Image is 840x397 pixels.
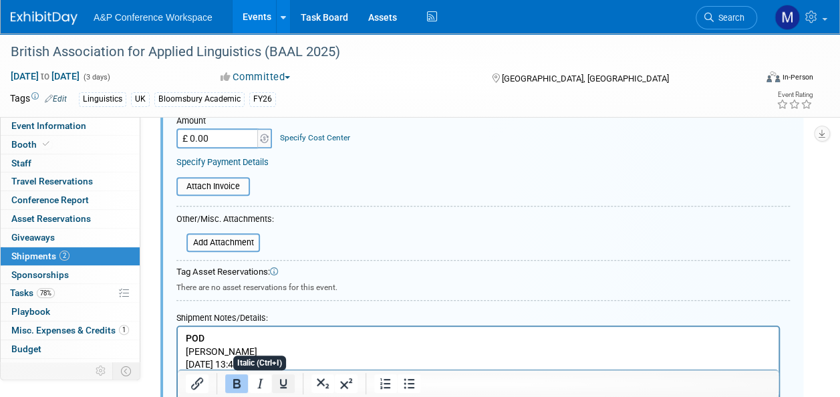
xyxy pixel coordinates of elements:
img: Matt Hambridge [775,5,800,30]
a: Edit [45,94,67,104]
a: Specify Payment Details [176,157,269,167]
span: [DATE] [DATE] [10,70,80,82]
div: Shipment Notes/Details: [176,306,780,325]
span: to [39,71,51,82]
div: Bloomsbury Academic [154,92,245,106]
button: Bullet list [398,374,420,393]
button: Committed [216,70,295,84]
a: Budget [1,340,140,358]
span: Misc. Expenses & Credits [11,325,129,336]
div: British Association for Applied Linguistics (BAAL 2025) [6,40,744,64]
a: Booth [1,136,140,154]
td: Toggle Event Tabs [113,362,140,380]
span: Asset Reservations [11,213,91,224]
div: FY26 [249,92,276,106]
div: UK [131,92,150,106]
div: There are no asset reservations for this event. [176,279,790,293]
a: Playbook [1,303,140,321]
a: Sponsorships [1,266,140,284]
td: Tags [10,92,67,107]
img: ExhibitDay [11,11,78,25]
span: (3 days) [82,73,110,82]
span: Search [714,13,744,23]
span: Playbook [11,306,50,317]
span: Conference Report [11,194,89,205]
div: Tag Asset Reservations: [176,266,790,279]
span: Shipments [11,251,69,261]
a: Event Information [1,117,140,135]
span: Budget [11,344,41,354]
div: In-Person [782,72,813,82]
td: Personalize Event Tab Strip [90,362,113,380]
div: Other/Misc. Attachments: [176,213,274,229]
a: Specify Cost Center [280,133,350,142]
a: Staff [1,154,140,172]
button: Subscript [311,374,334,393]
a: ROI, Objectives & ROO [1,359,140,377]
div: Event Rating [777,92,813,98]
button: Italic [249,374,271,393]
span: 1 [119,325,129,335]
button: Underline [272,374,295,393]
span: Tasks [10,287,55,298]
span: 2 [59,251,69,261]
button: Superscript [335,374,358,393]
a: Giveaways [1,229,140,247]
span: Event Information [11,120,86,131]
span: Staff [11,158,31,168]
span: Travel Reservations [11,176,93,186]
a: Search [696,6,757,29]
a: Asset Reservations [1,210,140,228]
div: Amount [176,115,273,128]
span: Giveaways [11,232,55,243]
button: Insert/edit link [186,374,208,393]
i: Booth reservation complete [43,140,49,148]
a: Tasks78% [1,284,140,302]
a: Shipments2 [1,247,140,265]
a: Travel Reservations [1,172,140,190]
div: Event Format [696,70,813,90]
span: [GEOGRAPHIC_DATA], [GEOGRAPHIC_DATA] [502,74,669,84]
span: ROI, Objectives & ROO [11,362,101,373]
div: Linguistics [79,92,126,106]
span: 78% [37,288,55,298]
img: Format-Inperson.png [766,72,780,82]
span: A&P Conference Workspace [94,12,213,23]
a: Misc. Expenses & Credits1 [1,321,140,340]
span: Sponsorships [11,269,69,280]
button: Numbered list [374,374,397,393]
a: Conference Report [1,191,140,209]
span: Booth [11,139,52,150]
button: Bold [225,374,248,393]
